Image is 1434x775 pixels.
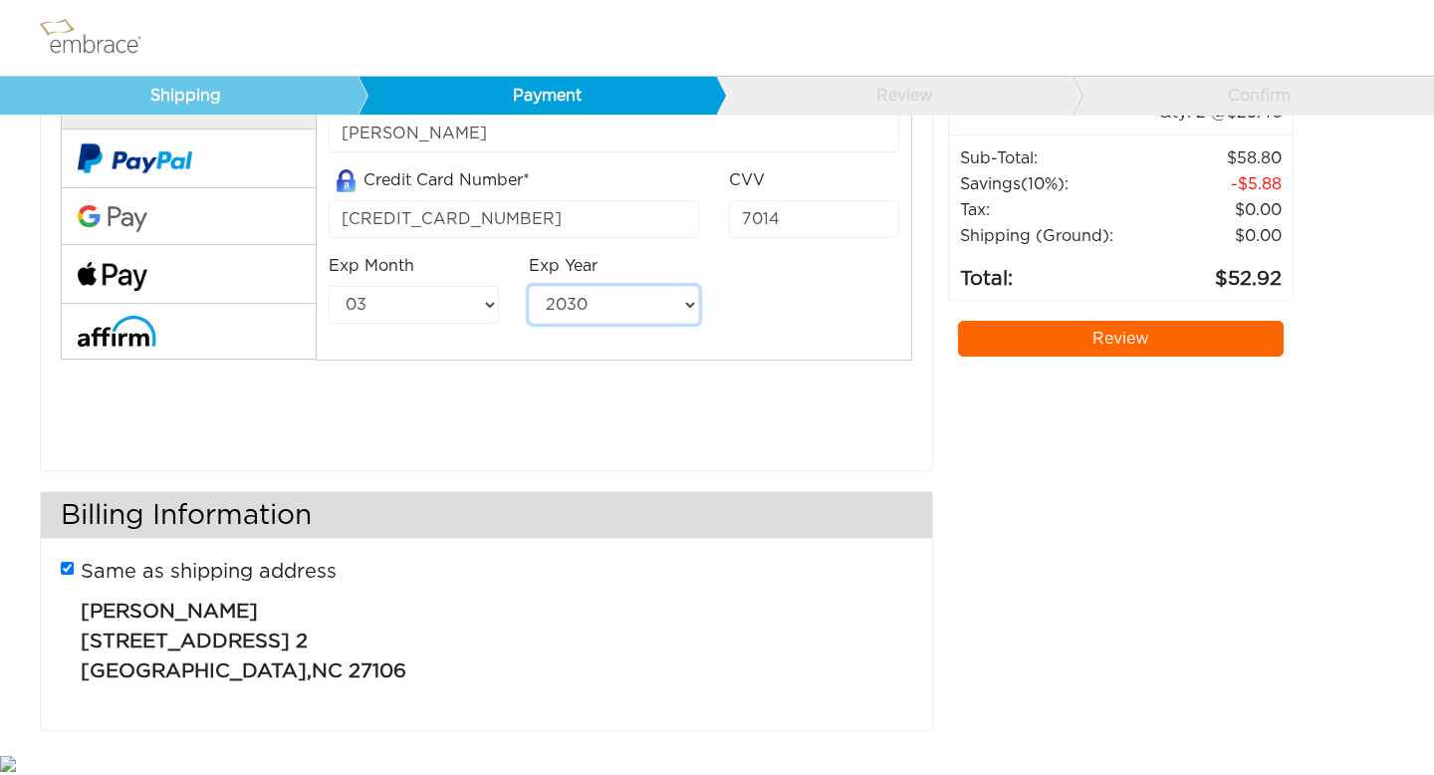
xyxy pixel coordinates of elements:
[1227,105,1283,121] span: 29.40
[81,602,258,622] span: [PERSON_NAME]
[312,661,343,681] span: NC
[81,632,290,651] span: [STREET_ADDRESS]
[81,587,896,686] p: ,
[329,169,363,192] img: amazon-lock.png
[41,492,932,539] h3: Billing Information
[1137,145,1283,171] td: 58.80
[78,205,147,233] img: Google-Pay-Logo.svg
[78,262,147,291] img: fullApplePay.png
[81,661,307,681] span: [GEOGRAPHIC_DATA]
[358,77,716,115] a: Payment
[329,254,414,278] label: Exp Month
[1137,223,1283,249] td: $0.00
[78,316,156,347] img: affirm-logo.svg
[78,129,192,187] img: paypal-v2.png
[1137,171,1283,197] td: 5.88
[296,632,308,651] span: 2
[81,557,337,587] label: Same as shipping address
[1137,197,1283,223] td: 0.00
[729,168,765,192] label: CVV
[715,77,1074,115] a: Review
[35,13,164,63] img: logo.png
[959,249,1137,295] td: Total:
[329,168,530,193] label: Credit Card Number*
[529,254,597,278] label: Exp Year
[959,171,1137,197] td: Savings :
[1021,176,1065,192] span: (10%)
[958,321,1285,357] a: Review
[1137,249,1283,295] td: 52.92
[959,145,1137,171] td: Sub-Total:
[959,223,1137,249] td: Shipping (Ground):
[349,661,406,681] span: 27106
[1073,77,1431,115] a: Confirm
[959,197,1137,223] td: Tax:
